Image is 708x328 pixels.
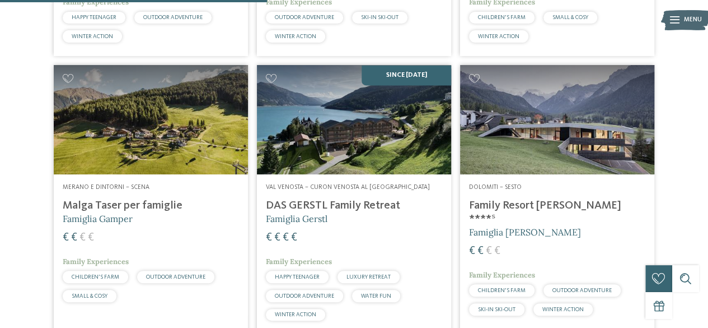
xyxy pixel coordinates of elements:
[552,15,588,20] span: SMALL & COSY
[469,270,535,280] span: Family Experiences
[63,257,129,266] span: Family Experiences
[469,227,581,238] span: Famiglia [PERSON_NAME]
[257,65,451,174] img: Cercate un hotel per famiglie? Qui troverete solo i migliori!
[266,232,272,243] span: €
[291,232,297,243] span: €
[63,232,69,243] span: €
[266,213,327,224] span: Famiglia Gerstl
[72,293,107,299] span: SMALL & COSY
[469,199,645,226] h4: Family Resort [PERSON_NAME] ****ˢ
[469,184,522,191] span: Dolomiti – Sesto
[79,232,86,243] span: €
[274,232,280,243] span: €
[88,232,94,243] span: €
[361,15,398,20] span: SKI-IN SKI-OUT
[266,184,430,191] span: Val Venosta – Curon Venosta al [GEOGRAPHIC_DATA]
[494,246,500,257] span: €
[63,184,149,191] span: Merano e dintorni – Scena
[72,274,119,280] span: CHILDREN’S FARM
[63,199,239,212] h4: Malga Taser per famiglie
[266,257,332,266] span: Family Experiences
[478,288,526,293] span: CHILDREN’S FARM
[346,274,391,280] span: LUXURY RETREAT
[72,15,116,20] span: HAPPY TEENAGER
[486,246,492,257] span: €
[478,307,515,312] span: SKI-IN SKI-OUT
[460,65,654,174] img: Family Resort Rainer ****ˢ
[143,15,203,20] span: OUTDOOR ADVENTURE
[146,274,205,280] span: OUTDOOR ADVENTURE
[275,312,316,317] span: WINTER ACTION
[275,15,334,20] span: OUTDOOR ADVENTURE
[275,274,320,280] span: HAPPY TEENAGER
[478,15,526,20] span: CHILDREN’S FARM
[71,232,77,243] span: €
[275,293,334,299] span: OUTDOOR ADVENTURE
[54,65,248,174] img: Cercate un hotel per famiglie? Qui troverete solo i migliori!
[266,199,442,212] h4: DAS GERSTL Family Retreat
[63,213,133,224] span: Famiglia Gamper
[478,34,519,39] span: WINTER ACTION
[275,34,316,39] span: WINTER ACTION
[361,293,391,299] span: WATER FUN
[542,307,584,312] span: WINTER ACTION
[469,246,475,257] span: €
[552,288,612,293] span: OUTDOOR ADVENTURE
[283,232,289,243] span: €
[477,246,484,257] span: €
[72,34,113,39] span: WINTER ACTION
